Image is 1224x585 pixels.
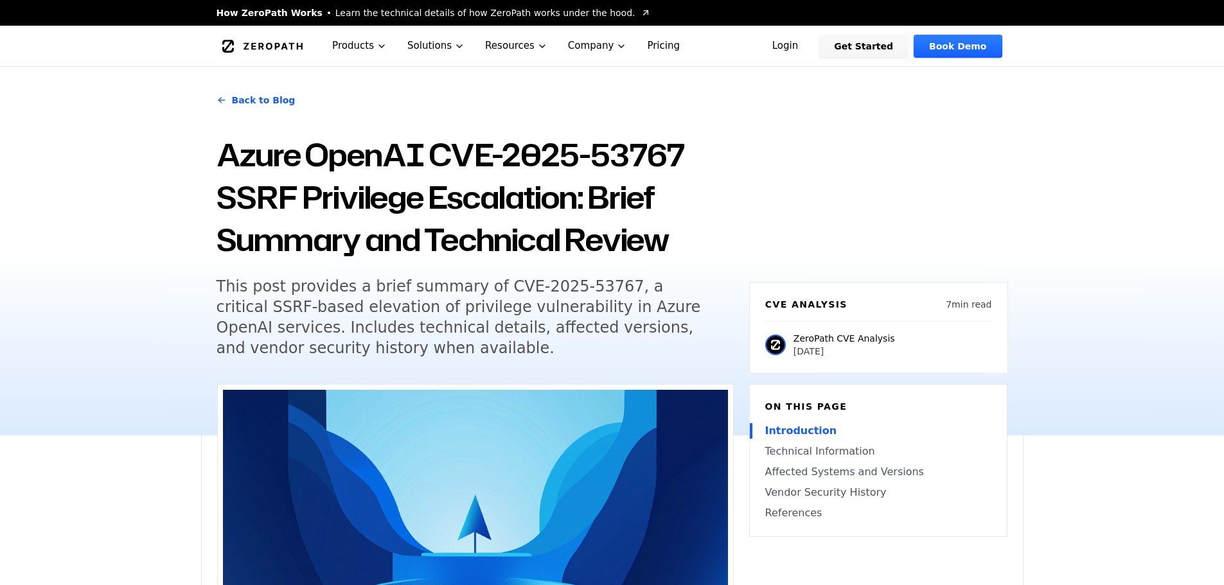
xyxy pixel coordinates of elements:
[914,35,1002,58] a: Book Demo
[322,26,397,66] button: Products
[201,26,1024,66] nav: Global
[637,26,690,66] a: Pricing
[765,423,991,439] a: Introduction
[335,6,635,19] span: Learn the technical details of how ZeroPath works under the hood.
[765,505,991,521] a: References
[765,335,786,355] img: ZeroPath CVE Analysis
[946,298,991,311] p: 7 min read
[217,6,651,19] a: How ZeroPath WorksLearn the technical details of how ZeroPath works under the hood.
[757,35,814,58] a: Login
[765,464,991,480] a: Affected Systems and Versions
[819,35,909,58] a: Get Started
[397,26,475,66] button: Solutions
[765,298,847,311] h6: CVE Analysis
[217,134,734,261] h1: Azure OpenAI CVE-2025-53767 SSRF Privilege Escalation: Brief Summary and Technical Review
[217,6,323,19] span: How ZeroPath Works
[217,276,710,358] h5: This post provides a brief summary of CVE-2025-53767, a critical SSRF-based elevation of privileg...
[794,332,895,345] p: ZeroPath CVE Analysis
[475,26,558,66] button: Resources
[765,444,991,459] a: Technical Information
[765,485,991,500] a: Vendor Security History
[765,400,991,413] h6: On this page
[558,26,637,66] button: Company
[217,82,296,118] a: Back to Blog
[794,345,895,358] p: [DATE]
